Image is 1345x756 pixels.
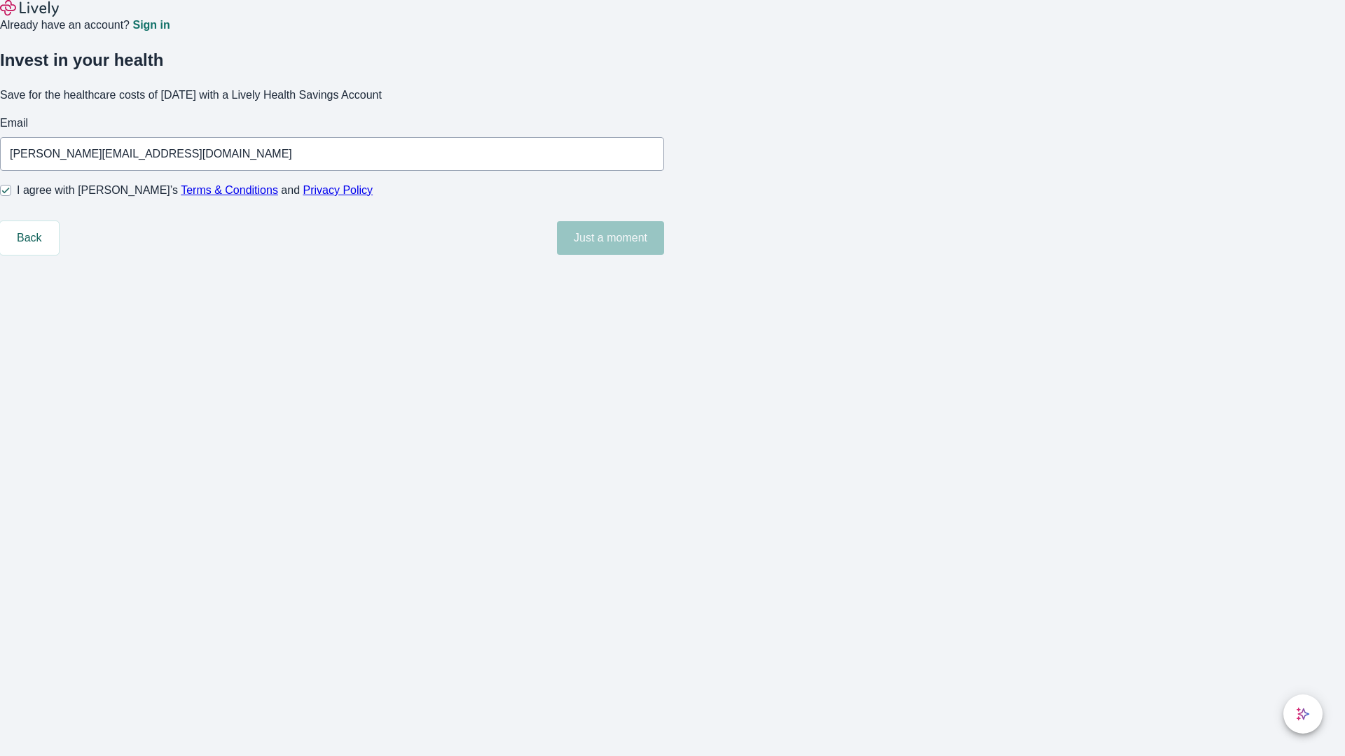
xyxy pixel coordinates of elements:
[1296,707,1310,721] svg: Lively AI Assistant
[303,184,373,196] a: Privacy Policy
[132,20,170,31] a: Sign in
[1283,694,1323,734] button: chat
[17,182,373,199] span: I agree with [PERSON_NAME]’s and
[181,184,278,196] a: Terms & Conditions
